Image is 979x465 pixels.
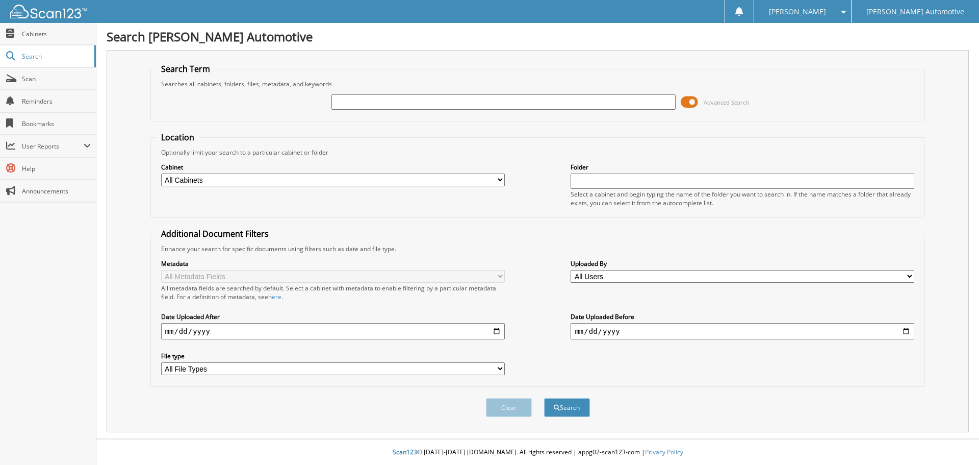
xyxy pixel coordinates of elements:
label: Metadata [161,259,505,268]
span: Advanced Search [704,99,749,106]
div: © [DATE]-[DATE] [DOMAIN_NAME]. All rights reserved | appg02-scan123-com | [96,440,979,465]
span: Help [22,164,91,173]
label: Date Uploaded After [161,312,505,321]
span: [PERSON_NAME] Automotive [866,9,964,15]
label: Folder [571,163,914,172]
button: Search [544,398,590,417]
div: Optionally limit your search to a particular cabinet or folder [156,148,920,157]
span: [PERSON_NAME] [769,9,826,15]
span: User Reports [22,142,84,151]
label: Date Uploaded Before [571,312,914,321]
button: Clear [486,398,532,417]
div: Searches all cabinets, folders, files, metadata, and keywords [156,80,920,88]
input: end [571,323,914,339]
span: Scan [22,75,91,83]
div: All metadata fields are searched by default. Select a cabinet with metadata to enable filtering b... [161,284,505,301]
label: Cabinet [161,163,505,172]
a: here [268,292,281,301]
label: File type [161,352,505,360]
span: Cabinets [22,30,91,38]
img: scan123-logo-white.svg [10,5,87,18]
input: start [161,323,505,339]
span: Announcements [22,187,91,195]
a: Privacy Policy [645,448,683,456]
span: Reminders [22,97,91,106]
span: Scan123 [393,448,417,456]
label: Uploaded By [571,259,914,268]
div: Select a cabinet and begin typing the name of the folder you want to search in. If the name match... [571,190,914,207]
legend: Additional Document Filters [156,228,274,239]
span: Bookmarks [22,119,91,128]
legend: Location [156,132,199,143]
h1: Search [PERSON_NAME] Automotive [107,28,969,45]
div: Enhance your search for specific documents using filters such as date and file type. [156,244,920,253]
span: Search [22,52,89,61]
legend: Search Term [156,63,215,75]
